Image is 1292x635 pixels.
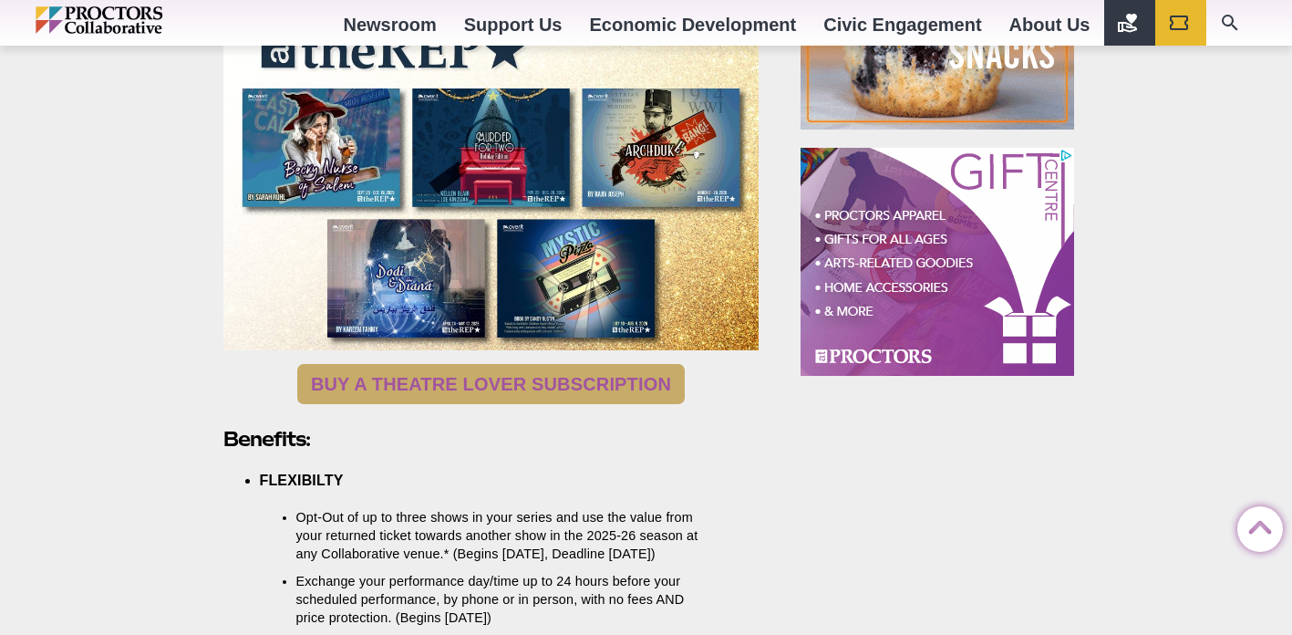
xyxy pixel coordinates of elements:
[296,509,705,564] li: Opt-Out of up to three shows in your series and use the value from your returned ticket towards a...
[801,148,1074,376] iframe: Advertisement
[260,473,344,488] strong: FLEXIBILTY
[36,6,241,34] img: Proctors logo
[223,427,310,451] strong: Benefits:
[1237,507,1274,544] a: Back to Top
[296,573,705,628] li: Exchange your performance day/time up to 24 hours before your scheduled performance, by phone or ...
[297,364,685,404] a: BUY A THEATRE LOVER SUBSCRIPTION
